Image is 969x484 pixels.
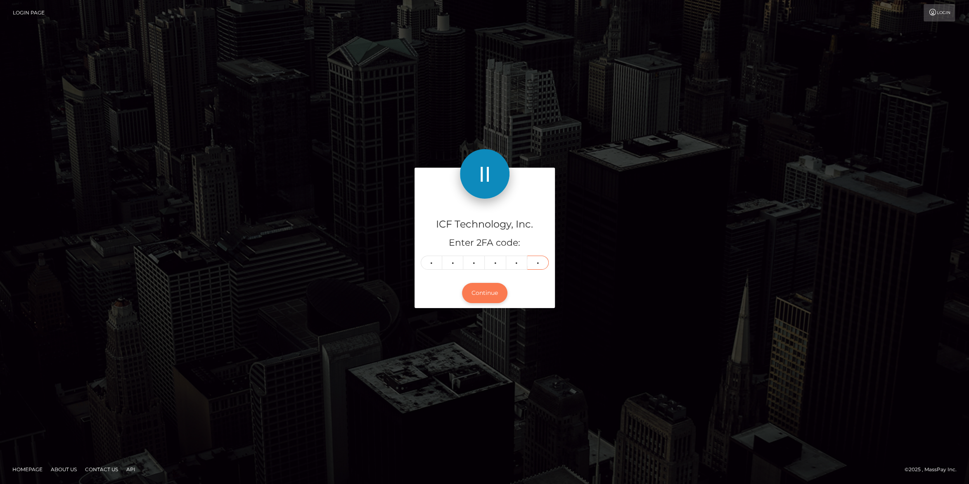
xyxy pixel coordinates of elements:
a: API [123,463,139,476]
a: Login [924,4,955,21]
a: Homepage [9,463,46,476]
a: Contact Us [82,463,121,476]
a: About Us [47,463,80,476]
a: Login Page [13,4,45,21]
h4: ICF Technology, Inc. [421,217,549,232]
img: ICF Technology, Inc. [460,149,509,199]
h5: Enter 2FA code: [421,237,549,249]
div: © 2025 , MassPay Inc. [905,465,963,474]
button: Continue [462,283,507,303]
